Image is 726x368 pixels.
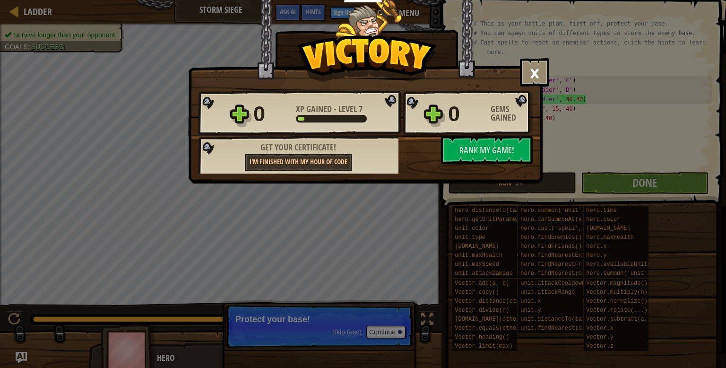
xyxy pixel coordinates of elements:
button: × [520,58,549,87]
span: 7 [359,103,363,115]
span: XP Gained [296,103,334,115]
img: Victory [297,35,437,82]
div: 0 [253,99,290,129]
button: Rank My Game! [441,136,533,164]
div: - [296,105,363,114]
div: Get your certificate! [207,141,389,154]
a: I'm finished with my Hour of Code [245,154,352,171]
div: Gems Gained [491,105,533,122]
span: Level [337,103,359,115]
div: 0 [448,99,485,129]
span: Rank My Game! [459,144,514,156]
